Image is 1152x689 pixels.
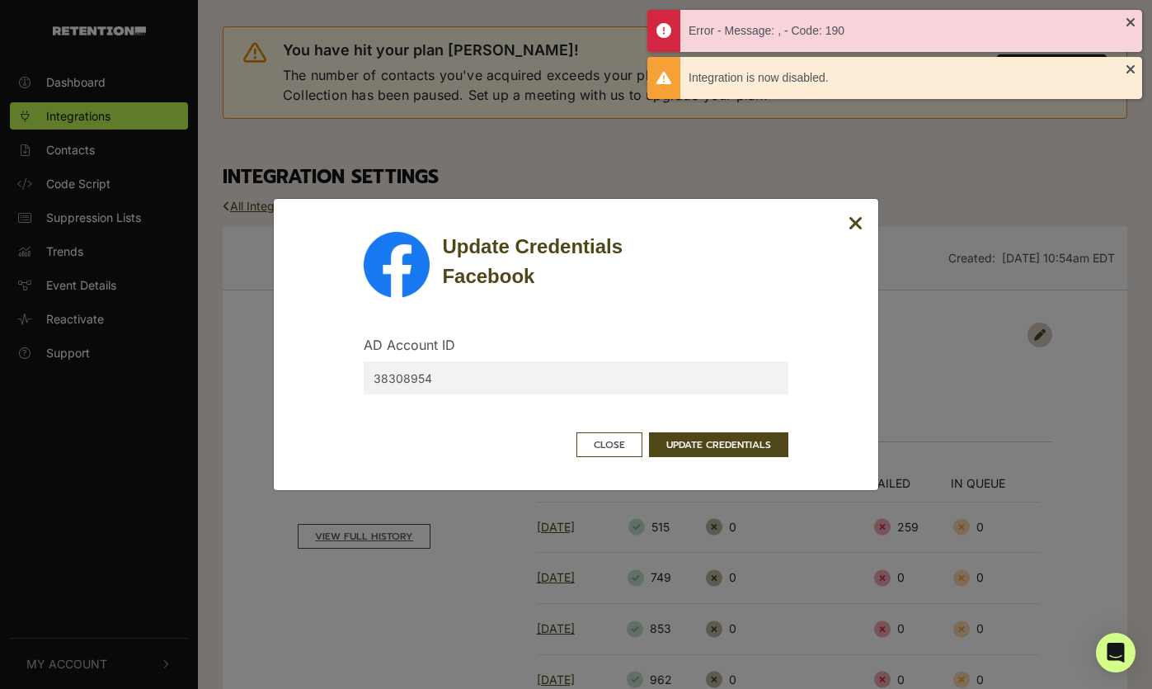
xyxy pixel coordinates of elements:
[689,22,1126,40] div: Error - Message: , - Code: 190
[442,265,534,287] strong: Facebook
[576,432,642,457] button: Close
[649,432,788,457] button: UPDATE CREDENTIALS
[364,232,430,298] img: Facebook
[442,232,788,291] div: Update Credentials
[689,69,1126,87] div: Integration is now disabled.
[1096,633,1136,672] div: Open Intercom Messenger
[849,214,863,234] button: Close
[364,361,788,394] input: [AD Account ID]
[364,335,455,355] label: AD Account ID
